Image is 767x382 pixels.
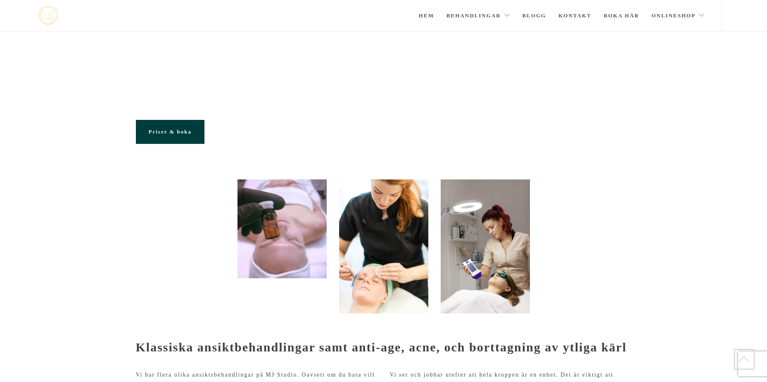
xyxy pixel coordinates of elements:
a: Hem [419,1,434,30]
img: evh_NF_2018_90598 (1) [441,179,530,313]
a: Onlineshop [651,1,705,30]
img: 20200316_113429315_iOS [237,179,327,278]
span: Priser & boka [149,129,192,135]
a: Blogg [522,1,546,30]
img: mjstudio [38,6,58,25]
img: Portömning Stockholm [339,179,428,313]
a: Behandlingar [446,1,510,30]
a: mjstudio mjstudio mjstudio [38,6,58,25]
strong: Klassiska ansiktbehandlingar samt anti-age, acne, och borttagning av ytliga kärl [136,340,627,354]
a: Kontakt [558,1,591,30]
a: Priser & boka [136,120,204,144]
a: Boka här [604,1,639,30]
